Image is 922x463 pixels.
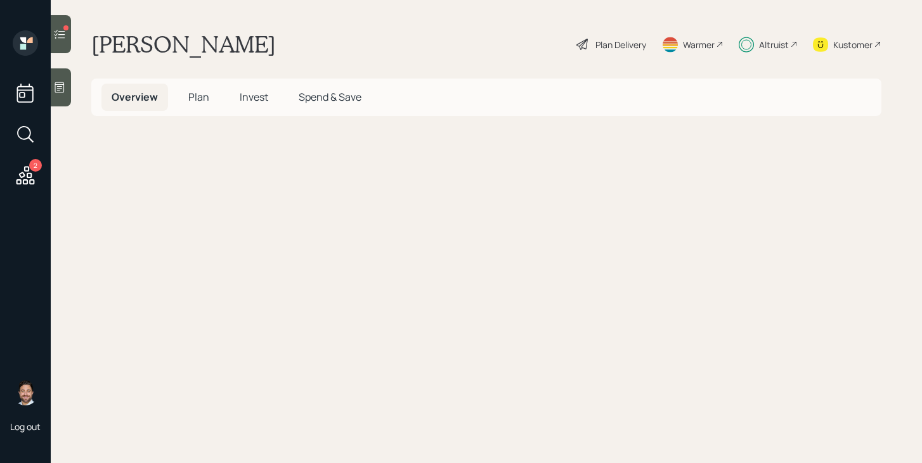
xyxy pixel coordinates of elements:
[112,90,158,104] span: Overview
[13,380,38,405] img: michael-russo-headshot.png
[299,90,361,104] span: Spend & Save
[188,90,209,104] span: Plan
[595,38,646,51] div: Plan Delivery
[10,421,41,433] div: Log out
[683,38,715,51] div: Warmer
[833,38,873,51] div: Kustomer
[240,90,268,104] span: Invest
[759,38,789,51] div: Altruist
[29,159,42,172] div: 2
[91,30,276,58] h1: [PERSON_NAME]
